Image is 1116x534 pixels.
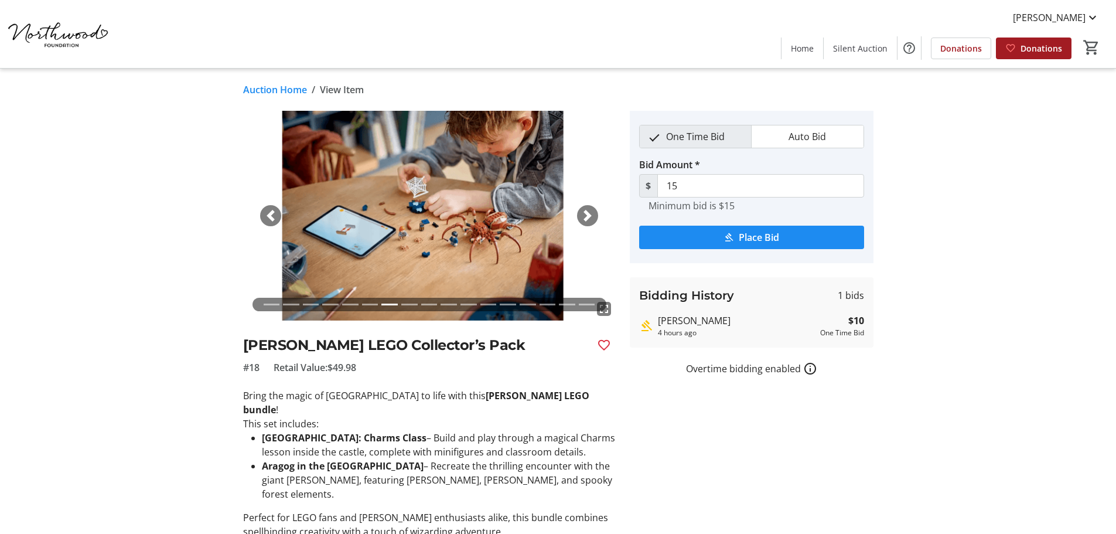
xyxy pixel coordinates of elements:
div: [PERSON_NAME] [658,314,815,328]
div: Overtime bidding enabled [630,362,873,376]
span: Donations [1021,42,1062,55]
span: $ [639,174,658,198]
span: View Item [320,83,364,97]
strong: Aragog in the [GEOGRAPHIC_DATA] [262,460,424,472]
strong: [GEOGRAPHIC_DATA]: Charms Class [262,431,426,444]
div: 4 hours ago [658,328,815,338]
strong: $10 [848,314,864,328]
tr-hint: Minimum bid is $15 [649,200,735,212]
mat-icon: Highest bid [639,319,653,333]
span: 1 bids [838,288,864,302]
span: #18 [243,360,260,375]
button: [PERSON_NAME] [1004,8,1109,27]
a: Auction Home [243,83,307,97]
img: Image [243,111,616,321]
span: [PERSON_NAME] [1013,11,1086,25]
a: Home [781,38,823,59]
div: One Time Bid [820,328,864,338]
span: Auto Bid [781,125,833,148]
button: Cart [1081,37,1102,58]
span: Home [791,42,814,55]
span: Retail Value: $49.98 [274,360,356,375]
span: Place Bid [739,230,779,244]
a: How overtime bidding works for silent auctions [803,362,817,376]
p: Bring the magic of [GEOGRAPHIC_DATA] to life with this ! [243,389,616,417]
a: Donations [931,38,991,59]
h3: Bidding History [639,287,734,304]
button: Favourite [592,334,616,357]
h2: [PERSON_NAME] LEGO Collector’s Pack [243,335,588,356]
img: Northwood Foundation's Logo [7,5,111,63]
label: Bid Amount * [639,158,700,172]
span: One Time Bid [659,125,732,148]
span: / [312,83,315,97]
a: Silent Auction [824,38,897,59]
li: – Build and play through a magical Charms lesson inside the castle, complete with minifigures and... [262,431,616,459]
span: Silent Auction [833,42,888,55]
li: – Recreate the thrilling encounter with the giant [PERSON_NAME], featuring [PERSON_NAME], [PERSON... [262,459,616,501]
a: Donations [996,38,1071,59]
span: Donations [940,42,982,55]
p: This set includes: [243,417,616,431]
button: Help [897,36,921,60]
button: Place Bid [639,226,864,249]
strong: [PERSON_NAME] LEGO bundle [243,389,589,416]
